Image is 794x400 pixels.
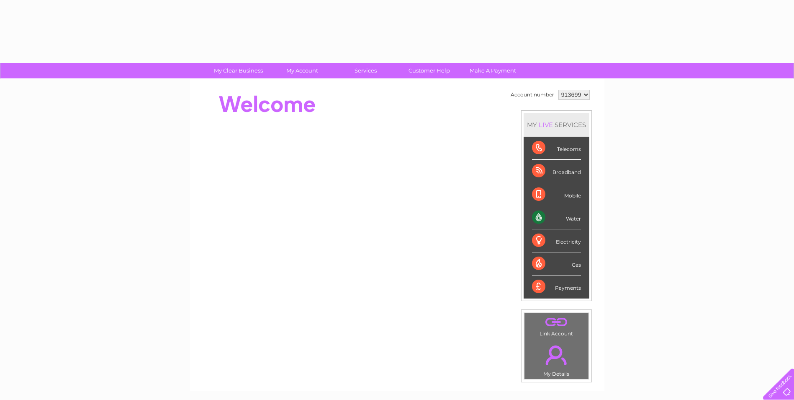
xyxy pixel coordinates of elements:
a: Make A Payment [458,63,527,78]
div: MY SERVICES [524,113,589,137]
div: Payments [532,275,581,298]
div: Broadband [532,160,581,183]
div: Gas [532,252,581,275]
div: Electricity [532,229,581,252]
a: . [527,315,586,330]
div: Telecoms [532,137,581,160]
div: Mobile [532,183,581,206]
a: My Clear Business [204,63,273,78]
a: Customer Help [395,63,464,78]
td: Account number [509,88,556,102]
div: Water [532,206,581,229]
a: My Account [267,63,337,78]
a: . [527,340,586,370]
a: Services [331,63,400,78]
td: Link Account [524,312,589,339]
div: LIVE [537,121,555,129]
td: My Details [524,338,589,379]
